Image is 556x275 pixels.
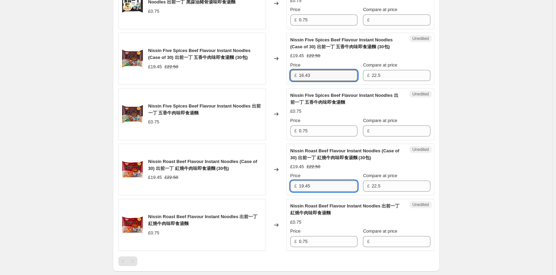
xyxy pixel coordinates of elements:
[307,163,320,170] strike: £22.50
[295,128,297,133] span: £
[367,183,370,189] span: £
[148,48,251,60] span: Nissin Five Spices Beef Flavour Instant Noodles (Case of 30) 出前一丁 五香牛肉味即食湯麵 (30包)
[148,214,258,226] span: Nissin Roast Beef Flavour Instant Noodles 出前一丁 紅燒牛肉味即食湯麵
[122,159,143,180] img: 2c405dfb-87a3-4d19-9ff7-a8ec973a0e0a_15fcdc10-5be1-400b-a1a4-df4befec5594_80x.jpg
[290,228,301,234] span: Price
[164,63,178,70] strike: £22.50
[290,93,398,105] span: Nissin Five Spices Beef Flavour Instant Noodles 出前一丁 五香牛肉味即食湯麵
[148,8,160,15] div: £0.75
[122,104,143,124] img: c8d07dbd-f094-44de-9e12-c1fef49e401d_80x.jpg
[367,17,370,22] span: £
[290,37,393,49] span: Nissin Five Spices Beef Flavour Instant Noodles (Case of 30) 出前一丁 五香牛肉味即食湯麵 (30包)
[412,202,429,207] span: Unedited
[295,239,297,244] span: £
[290,219,302,226] div: £0.75
[363,173,397,178] span: Compare at price
[367,128,370,133] span: £
[290,52,304,59] div: £19.45
[148,174,162,181] div: £19.45
[290,148,399,160] span: Nissin Roast Beef Flavour Instant Noodles (Case of 30) 出前一丁 紅燒牛肉味即食湯麵 (30包)
[290,173,301,178] span: Price
[122,215,143,235] img: 509ec6c3-778d-4667-896a-6e0d44104871_80x.jpg
[290,163,304,170] div: £19.45
[290,108,302,115] div: £0.75
[363,228,397,234] span: Compare at price
[290,203,400,215] span: Nissin Roast Beef Flavour Instant Noodles 出前一丁 紅燒牛肉味即食湯麵
[290,118,301,123] span: Price
[148,230,160,236] div: £0.75
[148,119,160,125] div: £0.75
[412,147,429,152] span: Unedited
[295,17,297,22] span: £
[367,239,370,244] span: £
[363,118,397,123] span: Compare at price
[148,63,162,70] div: £19.45
[290,62,301,68] span: Price
[290,7,301,12] span: Price
[295,183,297,189] span: £
[148,159,257,171] span: Nissin Roast Beef Flavour Instant Noodles (Case of 30) 出前一丁 紅燒牛肉味即食湯麵 (30包)
[295,73,297,78] span: £
[307,52,320,59] strike: £22.50
[412,36,429,41] span: Unedited
[164,174,178,181] strike: £22.50
[363,62,397,68] span: Compare at price
[363,7,397,12] span: Compare at price
[367,73,370,78] span: £
[412,91,429,97] span: Unedited
[148,103,261,115] span: Nissin Five Spices Beef Flavour Instant Noodles 出前一丁 五香牛肉味即食湯麵
[122,48,143,69] img: 485de250-461c-4dee-a695-47db4a1e429c_e83a2cac-be8b-4040-85e3-9f77006a8445_80x.jpg
[118,256,137,266] nav: Pagination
